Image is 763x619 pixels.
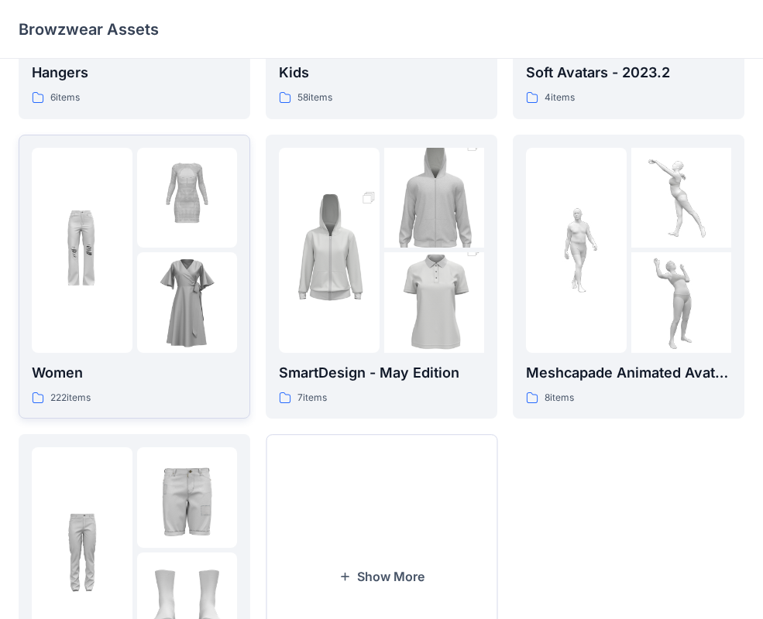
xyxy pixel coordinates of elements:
p: Women [32,362,237,384]
img: folder 2 [137,148,238,248]
img: folder 2 [137,447,238,548]
img: folder 1 [279,175,380,325]
p: 6 items [50,90,80,106]
img: folder 3 [384,227,485,378]
img: folder 2 [384,122,485,272]
img: folder 3 [631,252,732,353]
img: folder 3 [137,252,238,353]
img: folder 1 [32,500,132,600]
p: 222 items [50,390,91,406]
p: Soft Avatars - 2023.2 [526,62,731,84]
p: 7 items [297,390,327,406]
p: SmartDesign - May Edition [279,362,484,384]
img: folder 1 [32,200,132,300]
p: 8 items [545,390,574,406]
a: folder 1folder 2folder 3Meshcapade Animated Avatars8items [513,135,744,419]
p: Kids [279,62,484,84]
img: folder 1 [526,200,627,300]
p: Hangers [32,62,237,84]
a: folder 1folder 2folder 3Women222items [19,135,250,419]
p: Meshcapade Animated Avatars [526,362,731,384]
p: 4 items [545,90,575,106]
p: Browzwear Assets [19,19,159,40]
img: folder 2 [631,148,732,248]
a: folder 1folder 2folder 3SmartDesign - May Edition7items [266,135,497,419]
p: 58 items [297,90,332,106]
